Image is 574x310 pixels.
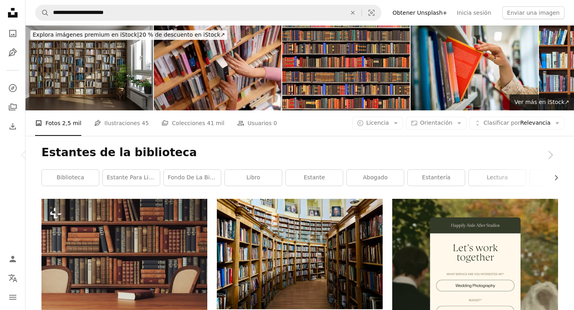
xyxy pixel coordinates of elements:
a: Usuarios 0 [237,110,277,136]
button: Borrar [344,5,362,20]
button: Licencia [352,117,403,129]
button: Idioma [5,270,21,286]
a: Inicia sesión [452,6,496,19]
img: La mano de una mujer recogiendo un libro de una estantería de la biblioteca [411,26,538,110]
button: Menú [5,289,21,305]
a: estante [286,170,343,186]
span: Relevancia [484,119,550,127]
span: Licencia [366,120,389,126]
img: una larga fila de estanterías llenas de muchos libros [217,199,383,309]
span: 45 [142,119,149,128]
form: Encuentra imágenes en todo el sitio [35,5,381,21]
h1: Estantes de la biblioteca [41,145,558,160]
a: una mesa de madera con un libro frente a una estantería [41,253,207,260]
span: 41 mil [207,119,224,128]
a: abogado [347,170,404,186]
button: Búsqueda visual [362,5,381,20]
button: Orientación [406,117,466,129]
a: una larga fila de estanterías llenas de muchos libros [217,250,383,257]
img: Libros antiguos en la biblioteca de archivos grandes [282,26,410,110]
a: estante para libros [103,170,160,186]
a: Explorar [5,80,21,96]
button: Clasificar porRelevancia [470,117,564,129]
button: Enviar una imagen [502,6,564,19]
span: Ver más en iStock ↗ [514,99,569,105]
a: Ilustraciones [5,45,21,61]
a: lectura [469,170,526,186]
a: biblioteca [42,170,99,186]
button: Buscar en Unsplash [35,5,49,20]
div: 20 % de descuento en iStock ↗ [30,30,227,40]
a: Siguiente [526,117,574,193]
span: Orientación [420,120,452,126]
a: estantería [408,170,465,186]
a: fondo de la biblioteca [164,170,221,186]
span: 0 [273,119,277,128]
a: Iniciar sesión / Registrarse [5,251,21,267]
a: Ver más en iStock↗ [509,94,574,110]
a: Ilustraciones 45 [94,110,149,136]
img: bookstore [154,26,281,110]
img: Habitación Vacía Con Estantería, Plantas En Macetas Y Suelo De Parqué [26,26,153,110]
span: Clasificar por [484,120,520,126]
a: Colecciones 41 mil [161,110,224,136]
span: Explora imágenes premium en iStock | [33,31,139,38]
a: Colecciones [5,99,21,115]
a: libro [225,170,282,186]
a: Fotos [5,26,21,41]
a: Obtener Unsplash+ [388,6,452,19]
a: Explora imágenes premium en iStock|20 % de descuento en iStock↗ [26,26,232,45]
